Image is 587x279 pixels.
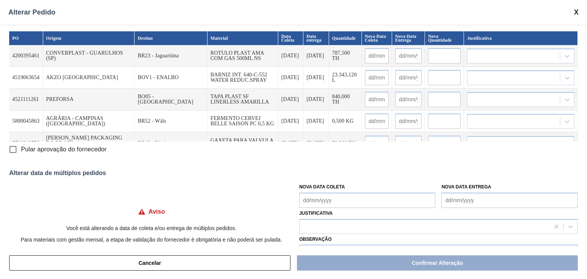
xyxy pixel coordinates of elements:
[329,89,362,110] td: 840,000 TH
[299,184,345,190] label: Nova Data Coleta
[395,92,422,107] input: dd/mm/yyyy
[9,45,43,67] td: 4200395461
[8,8,55,16] span: Alterar Pedido
[21,145,107,154] span: Pular aprovação do fornecedor
[9,67,43,89] td: 4519063654
[329,67,362,89] td: 23.343,120 L
[43,67,135,89] td: AKZO [GEOGRAPHIC_DATA]
[441,184,491,190] label: Nova Data Entrega
[278,45,303,67] td: [DATE]
[278,132,303,155] td: [DATE]
[208,132,278,155] td: GAXETA PARA VALVULA [PERSON_NAME]
[208,67,278,89] td: BARNIZ INT. 640-C-552 WATER REDUC.SPRAY
[208,110,278,132] td: FERMENTO CERVEJ BELLE SAISON PC 0,5 KG
[135,132,207,155] td: BR13 - Piraí
[208,45,278,67] td: ROTULO PLAST AMA COM GAS 500ML NS
[208,89,278,110] td: TAPA PLAST SF LINERLESS AMARILLA
[365,70,389,85] input: dd/mm/yyyy
[9,110,43,132] td: 5800045863
[365,114,389,129] input: dd/mm/yyyy
[303,132,329,155] td: [DATE]
[303,67,329,89] td: [DATE]
[9,170,578,177] div: Alterar data de múltiplos pedidos
[464,31,578,45] th: Justificativa
[43,132,135,155] td: [PERSON_NAME] PACKAGING DO BRASIL - [GEOGRAPHIC_DATA]
[43,45,135,67] td: CONVERPLAST - GUARULHOS (SP)
[278,67,303,89] td: [DATE]
[303,31,329,45] th: Data entrega
[43,89,135,110] td: PREFORSA
[392,31,425,45] th: Nova Data Entrega
[395,114,422,129] input: dd/mm/yyyy
[149,208,165,215] h4: Aviso
[135,45,207,67] td: BR23 - Jaguariúna
[441,193,578,208] input: dd/mm/yyyy
[278,31,303,45] th: Data Coleta
[303,89,329,110] td: [DATE]
[365,92,389,107] input: dd/mm/yyyy
[362,31,392,45] th: Nova Data Coleta
[135,110,207,132] td: BR52 - Wäls
[208,31,278,45] th: Material
[299,234,578,245] label: Observação
[329,132,362,155] td: 53,800 TH
[395,136,422,151] input: dd/mm/yyyy
[43,110,135,132] td: AGRÁRIA - CAMPINAS ([GEOGRAPHIC_DATA])
[9,225,293,231] p: Você está alterando a data de coleta e/ou entrega de múltiplos pedidos.
[299,211,333,216] label: Justificativa
[135,67,207,89] td: BOV1 - ENALBO
[43,31,135,45] th: Origem
[329,110,362,132] td: 0,500 KG
[303,110,329,132] td: [DATE]
[9,255,290,271] button: Cancelar
[303,45,329,67] td: [DATE]
[299,193,436,208] input: dd/mm/yyyy
[395,70,422,85] input: dd/mm/yyyy
[278,110,303,132] td: [DATE]
[365,48,389,63] input: dd/mm/yyyy
[278,89,303,110] td: [DATE]
[9,89,43,110] td: 4521111261
[425,31,464,45] th: Nova Quantidade
[9,31,43,45] th: PO
[365,136,389,151] input: dd/mm/yyyy
[9,132,43,155] td: 5700240758
[9,237,293,243] p: Para materiais com gestão mensal, a etapa de validação do fornecedor é obrigatória e não poderá s...
[135,89,207,110] td: BO05 - [GEOGRAPHIC_DATA]
[395,48,422,63] input: dd/mm/yyyy
[135,31,207,45] th: Destino
[329,31,362,45] th: Quantidade
[329,45,362,67] td: 787,500 TH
